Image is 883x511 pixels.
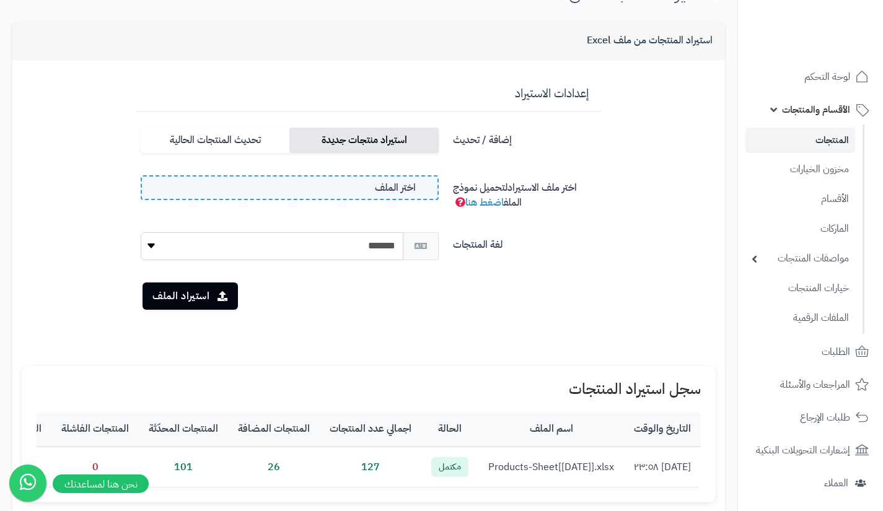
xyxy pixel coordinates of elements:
th: اجمالي عدد المنتجات [320,412,421,447]
img: logo-2.png [799,33,871,59]
a: مواصفات المنتجات [745,245,855,272]
a: المراجعات والأسئلة [745,370,876,400]
h1: سجل استيراد المنتجات [37,381,701,397]
span: العملاء [824,474,848,492]
a: اضغط هنا [465,195,504,210]
th: المنتجات المضافة [228,412,320,447]
span: الأقسام والمنتجات [782,101,850,118]
th: المنتجات الفاشلة [51,412,139,447]
td: Products-Sheet[2025-03-02].xlsx [478,447,624,487]
label: تحديث المنتجات الحالية [141,128,289,153]
a: الطلبات [745,337,876,367]
button: استيراد الملف [143,282,238,310]
a: الماركات [745,216,855,242]
span: إشعارات التحويلات البنكية [756,442,850,459]
a: العملاء [745,468,876,498]
a: المنتجات [745,128,855,153]
a: مخزون الخيارات [745,156,855,183]
a: الملفات الرقمية [745,305,855,331]
a: لوحة التحكم [745,62,876,92]
td: [DATE] ٢٣:٥٨ [624,447,701,487]
span: إعدادات الاستيراد [515,85,589,102]
a: إشعارات التحويلات البنكية [745,435,876,465]
span: مكتمل [431,457,468,477]
label: استيراد منتجات جديدة [289,128,438,153]
td: 0 [51,447,139,487]
span: اختر الملف [375,181,416,195]
span: طلبات الإرجاع [800,409,850,426]
label: إضافة / تحديث [448,128,606,147]
th: التاريخ والوقت [624,412,701,447]
span: المراجعات والأسئلة [780,376,850,393]
td: 127 [320,447,421,487]
a: الأقسام [745,186,855,212]
td: 26 [228,447,320,487]
td: 101 [139,447,228,487]
th: الحالة [421,412,478,447]
h3: استيراد المنتجات من ملف Excel [587,35,713,46]
label: لغة المنتجات [448,232,606,252]
label: اختر ملف الاستيراد [448,175,606,210]
span: لوحة التحكم [804,68,850,85]
a: خيارات المنتجات [745,275,855,302]
a: طلبات الإرجاع [745,403,876,432]
th: اسم الملف [478,412,624,447]
span: لتحميل نموذج الملف [453,180,522,210]
span: الطلبات [822,343,850,360]
th: المنتجات المحدّثة [139,412,228,447]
